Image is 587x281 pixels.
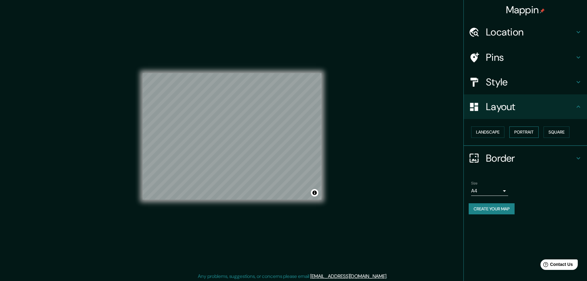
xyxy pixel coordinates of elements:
[464,20,587,44] div: Location
[469,203,515,215] button: Create your map
[486,51,575,64] h4: Pins
[471,126,504,138] button: Landscape
[486,152,575,164] h4: Border
[532,257,580,274] iframe: Help widget launcher
[310,273,386,279] a: [EMAIL_ADDRESS][DOMAIN_NAME]
[198,273,387,280] p: Any problems, suggestions, or concerns please email .
[388,273,389,280] div: .
[486,76,575,88] h4: Style
[486,101,575,113] h4: Layout
[509,126,539,138] button: Portrait
[471,180,478,186] label: Size
[540,8,545,13] img: pin-icon.png
[544,126,569,138] button: Square
[471,186,508,196] div: A4
[464,45,587,70] div: Pins
[486,26,575,38] h4: Location
[464,146,587,171] div: Border
[464,94,587,119] div: Layout
[143,73,321,200] canvas: Map
[464,70,587,94] div: Style
[387,273,388,280] div: .
[506,4,545,16] h4: Mappin
[311,189,318,196] button: Toggle attribution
